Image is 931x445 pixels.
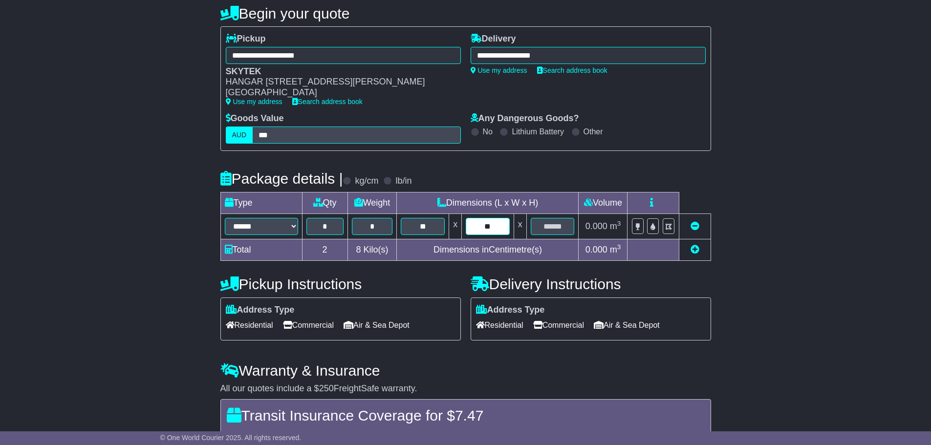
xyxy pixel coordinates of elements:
[483,127,493,136] label: No
[292,98,363,106] a: Search address book
[397,192,579,213] td: Dimensions (L x W x H)
[302,239,347,260] td: 2
[691,245,699,254] a: Add new item
[220,276,461,292] h4: Pickup Instructions
[347,239,397,260] td: Kilo(s)
[226,127,253,144] label: AUD
[471,66,527,74] a: Use my address
[344,318,410,333] span: Air & Sea Depot
[579,192,628,213] td: Volume
[226,305,295,316] label: Address Type
[584,127,603,136] label: Other
[455,407,483,424] span: 7.47
[471,276,711,292] h4: Delivery Instructions
[226,34,266,44] label: Pickup
[283,318,334,333] span: Commercial
[220,362,711,379] h4: Warranty & Insurance
[220,239,302,260] td: Total
[585,245,607,254] span: 0.000
[537,66,607,74] a: Search address book
[476,305,545,316] label: Address Type
[476,318,523,333] span: Residential
[610,221,621,231] span: m
[356,245,361,254] span: 8
[220,192,302,213] td: Type
[355,176,378,187] label: kg/cm
[397,239,579,260] td: Dimensions in Centimetre(s)
[226,66,451,77] div: SKYTEK
[226,318,273,333] span: Residential
[691,221,699,231] a: Remove this item
[395,176,411,187] label: lb/in
[226,98,282,106] a: Use my address
[226,113,284,124] label: Goods Value
[449,213,462,239] td: x
[220,5,711,21] h4: Begin your quote
[471,113,579,124] label: Any Dangerous Goods?
[617,220,621,227] sup: 3
[471,34,516,44] label: Delivery
[220,170,343,187] h4: Package details |
[220,383,711,394] div: All our quotes include a $ FreightSafe warranty.
[533,318,584,333] span: Commercial
[227,407,705,424] h4: Transit Insurance Coverage for $
[302,192,347,213] td: Qty
[226,87,451,98] div: [GEOGRAPHIC_DATA]
[514,213,526,239] td: x
[610,245,621,254] span: m
[160,434,302,442] span: © One World Courier 2025. All rights reserved.
[347,192,397,213] td: Weight
[512,127,564,136] label: Lithium Battery
[617,243,621,251] sup: 3
[594,318,660,333] span: Air & Sea Depot
[226,77,451,87] div: HANGAR [STREET_ADDRESS][PERSON_NAME]
[585,221,607,231] span: 0.000
[319,383,334,393] span: 250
